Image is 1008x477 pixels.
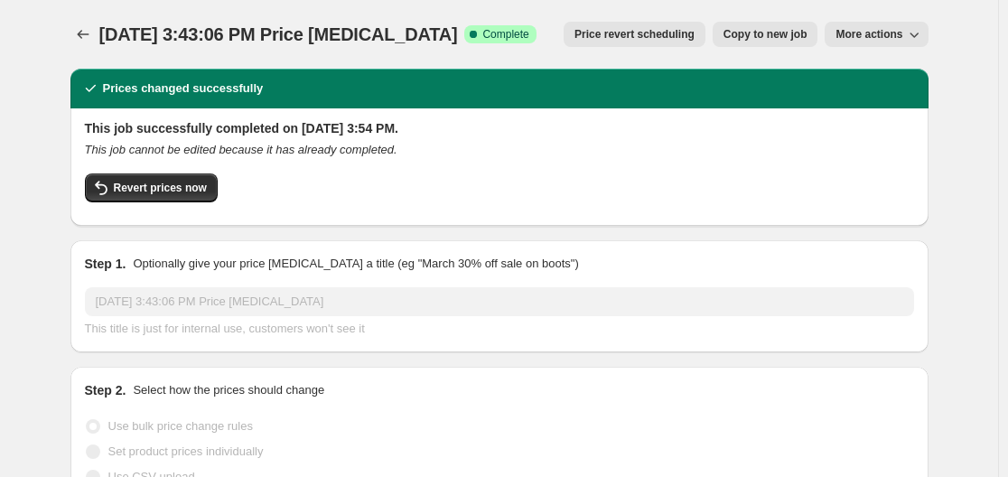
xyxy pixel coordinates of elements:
p: Optionally give your price [MEDICAL_DATA] a title (eg "March 30% off sale on boots") [133,255,578,273]
button: Price revert scheduling [564,22,705,47]
span: Complete [482,27,528,42]
span: This title is just for internal use, customers won't see it [85,322,365,335]
h2: Prices changed successfully [103,79,264,98]
button: More actions [825,22,928,47]
button: Copy to new job [713,22,818,47]
span: [DATE] 3:43:06 PM Price [MEDICAL_DATA] [99,24,458,44]
span: Copy to new job [723,27,807,42]
span: More actions [835,27,902,42]
span: Use bulk price change rules [108,419,253,433]
h2: This job successfully completed on [DATE] 3:54 PM. [85,119,914,137]
p: Select how the prices should change [133,381,324,399]
span: Price revert scheduling [574,27,695,42]
span: Revert prices now [114,181,207,195]
i: This job cannot be edited because it has already completed. [85,143,397,156]
input: 30% off holiday sale [85,287,914,316]
h2: Step 1. [85,255,126,273]
h2: Step 2. [85,381,126,399]
button: Revert prices now [85,173,218,202]
button: Price change jobs [70,22,96,47]
span: Set product prices individually [108,444,264,458]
